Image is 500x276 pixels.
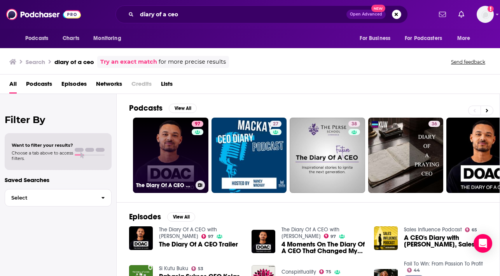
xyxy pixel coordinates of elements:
[281,269,316,275] a: Conspirituality
[167,212,195,222] button: View All
[131,78,152,94] span: Credits
[129,226,153,250] img: The Diary Of A CEO Trailer
[9,78,17,94] a: All
[457,33,470,44] span: More
[368,118,444,193] a: 36
[477,6,494,23] span: Logged in as sophiak
[208,235,213,238] span: 97
[407,268,420,273] a: 44
[136,182,192,189] h3: The Diary Of A CEO with [PERSON_NAME]
[330,235,336,238] span: 97
[400,31,453,46] button: open menu
[129,103,163,113] h2: Podcasts
[477,6,494,23] button: Show profile menu
[350,12,382,16] span: Open Advanced
[159,241,238,248] a: The Diary Of A CEO Trailer
[115,5,408,23] div: Search podcasts, credits, & more...
[351,120,357,128] span: 38
[63,33,79,44] span: Charts
[88,31,131,46] button: open menu
[212,118,287,193] a: 27
[159,226,217,240] a: The Diary Of A CEO with Steven Bartlett
[192,121,203,127] a: 97
[326,270,331,274] span: 75
[54,58,94,66] h3: diary of a ceo
[324,234,336,238] a: 97
[432,120,437,128] span: 36
[270,121,281,127] a: 27
[198,267,203,271] span: 53
[137,8,346,21] input: Search podcasts, credits, & more...
[5,176,112,184] p: Saved Searches
[374,226,398,250] img: A CEO's Diary with Brandon Bornancin, Sales Influence(r)
[129,212,195,222] a: EpisodesView All
[348,121,360,127] a: 38
[319,269,332,274] a: 75
[472,228,477,232] span: 65
[61,78,87,94] a: Episodes
[404,260,483,267] a: Fail To Win: From Passion To Profit
[371,5,385,12] span: New
[26,78,52,94] a: Podcasts
[477,6,494,23] img: User Profile
[159,57,226,66] span: for more precise results
[133,118,208,193] a: 97The Diary Of A CEO with [PERSON_NAME]
[354,31,400,46] button: open menu
[428,121,440,127] a: 36
[191,266,204,271] a: 53
[474,234,492,253] div: Open Intercom Messenger
[129,103,197,113] a: PodcastsView All
[6,7,81,22] img: Podchaser - Follow, Share and Rate Podcasts
[404,234,487,248] a: A CEO's Diary with Brandon Bornancin, Sales Influence(r)
[161,78,173,94] a: Lists
[5,114,112,125] h2: Filter By
[488,6,494,12] svg: Add a profile image
[290,118,365,193] a: 38
[93,33,121,44] span: Monitoring
[252,230,275,253] img: 4 Moments On The Diary Of A CEO That Changed My Life
[281,241,365,254] a: 4 Moments On The Diary Of A CEO That Changed My Life
[100,57,157,66] a: Try an exact match
[129,212,161,222] h2: Episodes
[12,142,73,148] span: Want to filter your results?
[346,10,386,19] button: Open AdvancedNew
[26,58,45,66] h3: Search
[159,265,188,272] a: Si Kutu Buku
[281,226,339,240] a: The Diary Of A CEO with Steven Bartlett
[25,33,48,44] span: Podcasts
[5,195,95,200] span: Select
[414,269,420,272] span: 44
[169,104,197,113] button: View All
[360,33,390,44] span: For Business
[449,59,488,65] button: Send feedback
[404,226,462,233] a: Sales Influence Podcast
[201,234,214,239] a: 97
[465,227,477,232] a: 65
[195,120,200,128] span: 97
[96,78,122,94] a: Networks
[20,31,58,46] button: open menu
[455,8,467,21] a: Show notifications dropdown
[273,120,278,128] span: 27
[452,31,480,46] button: open menu
[58,31,84,46] a: Charts
[12,150,73,161] span: Choose a tab above to access filters.
[405,33,442,44] span: For Podcasters
[5,189,112,207] button: Select
[436,8,449,21] a: Show notifications dropdown
[404,234,487,248] span: A CEO's Diary with [PERSON_NAME], Sales Influence(r)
